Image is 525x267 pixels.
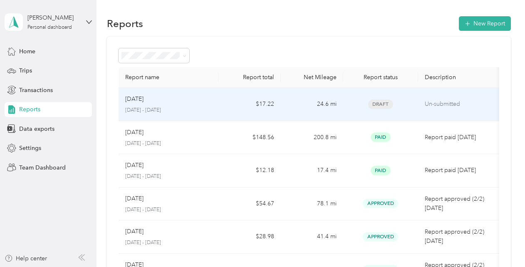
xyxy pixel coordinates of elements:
span: Approved [363,232,398,242]
p: [DATE] - [DATE] [125,206,212,214]
td: 41.4 mi [281,220,343,254]
th: Report name [119,67,218,88]
button: New Report [459,16,511,31]
p: [DATE] [125,194,144,203]
span: Data exports [19,125,54,133]
p: [DATE] [125,161,144,170]
p: Un-submitted [425,100,495,109]
span: Paid [371,166,391,175]
p: Report paid [DATE] [425,166,495,175]
span: Settings [19,144,41,152]
p: [DATE] - [DATE] [125,239,212,247]
td: 17.4 mi [281,154,343,187]
th: Net Mileage [281,67,343,88]
th: Report total [218,67,281,88]
div: Personal dashboard [27,25,72,30]
td: $17.22 [218,88,281,121]
h1: Reports [107,19,143,28]
div: Report status [350,74,411,81]
p: [DATE] [125,95,144,104]
p: Report paid [DATE] [425,133,495,142]
p: [DATE] - [DATE] [125,107,212,114]
span: Approved [363,199,398,208]
p: Report approved (2/2) [DATE] [425,195,495,213]
span: Team Dashboard [19,163,66,172]
p: [DATE] - [DATE] [125,173,212,180]
p: [DATE] [125,227,144,236]
td: 78.1 mi [281,187,343,221]
span: Reports [19,105,40,114]
td: 200.8 mi [281,121,343,155]
th: Description [418,67,501,88]
td: $28.98 [218,220,281,254]
iframe: Everlance-gr Chat Button Frame [478,220,525,267]
td: $54.67 [218,187,281,221]
span: Draft [368,100,393,109]
td: 24.6 mi [281,88,343,121]
span: Paid [371,132,391,142]
td: $148.56 [218,121,281,155]
span: Transactions [19,86,53,95]
td: $12.18 [218,154,281,187]
button: Help center [5,254,47,263]
div: [PERSON_NAME] [27,13,79,22]
span: Home [19,47,35,56]
p: Report approved (2/2) [DATE] [425,227,495,246]
p: [DATE] [125,128,144,137]
p: [DATE] - [DATE] [125,140,212,147]
span: Trips [19,66,32,75]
